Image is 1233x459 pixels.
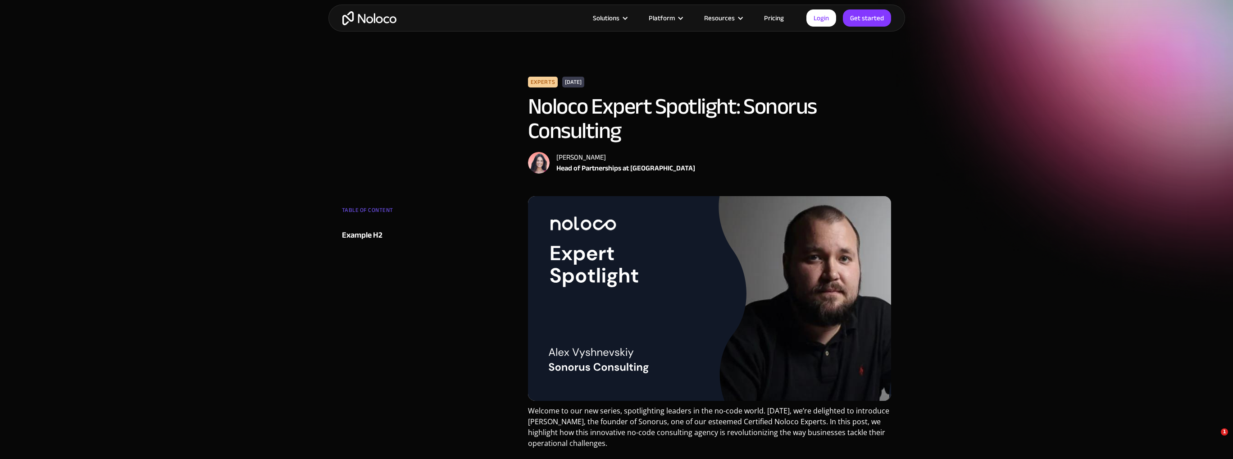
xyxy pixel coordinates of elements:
[528,405,892,455] p: Welcome to our new series, spotlighting leaders in the no-code world. [DATE], we’re delighted to ...
[342,229,451,242] a: Example H2
[562,77,584,87] div: [DATE]
[342,11,396,25] a: home
[753,12,795,24] a: Pricing
[1221,428,1228,436] span: 1
[693,12,753,24] div: Resources
[556,152,695,163] div: [PERSON_NAME]
[582,12,637,24] div: Solutions
[556,163,695,174] div: Head of Partnerships at [GEOGRAPHIC_DATA]
[637,12,693,24] div: Platform
[342,229,382,242] div: Example H2
[593,12,619,24] div: Solutions
[649,12,675,24] div: Platform
[528,77,558,87] div: Experts
[342,203,451,221] div: TABLE OF CONTENT
[1202,428,1224,450] iframe: Intercom live chat
[806,9,836,27] a: Login
[843,9,891,27] a: Get started
[528,94,892,143] h1: Noloco Expert Spotlight: Sonorus Consulting
[704,12,735,24] div: Resources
